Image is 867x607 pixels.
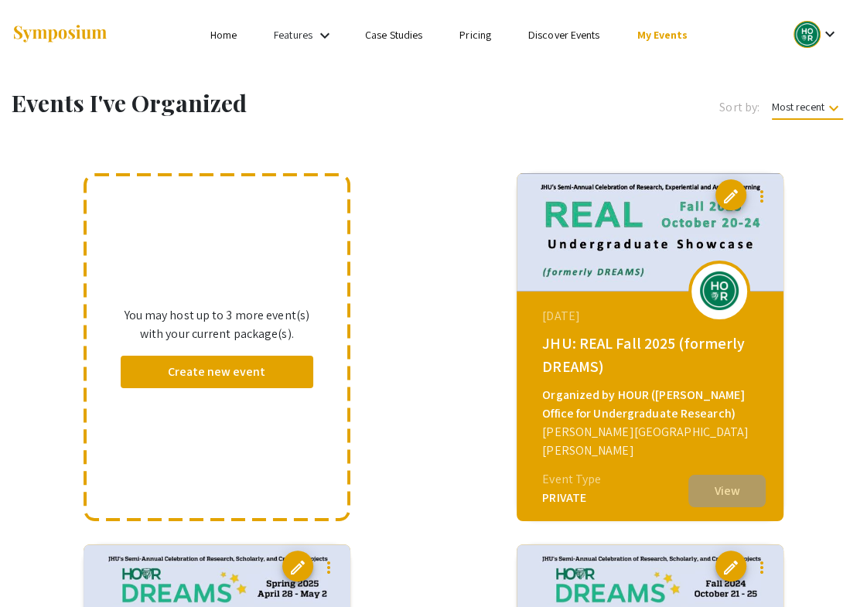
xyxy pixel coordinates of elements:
mat-icon: more_vert [319,558,338,577]
div: JHU: REAL Fall 2025 (formerly DREAMS) [542,332,762,378]
span: edit [722,187,740,206]
a: Home [210,28,237,42]
h1: Events I've Organized [12,89,494,117]
a: Pricing [459,28,491,42]
div: Event Type [542,470,601,489]
button: edit [282,551,313,581]
div: [DATE] [542,307,762,326]
p: You may host up to 3 more event(s) with your current package(s). [121,306,313,343]
mat-icon: more_vert [753,558,771,577]
img: Symposium by ForagerOne [12,24,108,45]
button: Most recent [759,93,855,121]
div: [PERSON_NAME][GEOGRAPHIC_DATA][PERSON_NAME] [542,423,762,460]
a: Features [274,28,312,42]
span: Most recent [772,100,843,120]
mat-icon: keyboard_arrow_down [824,99,843,118]
button: edit [715,551,746,581]
button: Create new event [121,356,313,388]
div: PRIVATE [542,489,601,507]
mat-icon: more_vert [753,187,771,206]
a: Discover Events [528,28,600,42]
a: My Events [637,28,688,42]
mat-icon: Expand account dropdown [821,25,839,43]
button: edit [715,179,746,210]
img: jhu-real-fall-2025-formerly-dreams_eventCoverPhoto_af2ebe__thumb.jpg [517,173,783,292]
button: View [688,475,766,507]
span: edit [288,558,307,577]
mat-icon: Expand Features list [316,26,334,45]
div: Organized by HOUR ([PERSON_NAME] Office for Undergraduate Research) [542,386,762,423]
img: jhu-real-fall-2025-formerly-dreams_eventLogo_e206f4_.png [696,271,742,310]
span: Sort by: [719,98,759,117]
a: Case Studies [365,28,422,42]
iframe: Chat [12,537,66,595]
span: edit [722,558,740,577]
button: Expand account dropdown [777,17,855,52]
